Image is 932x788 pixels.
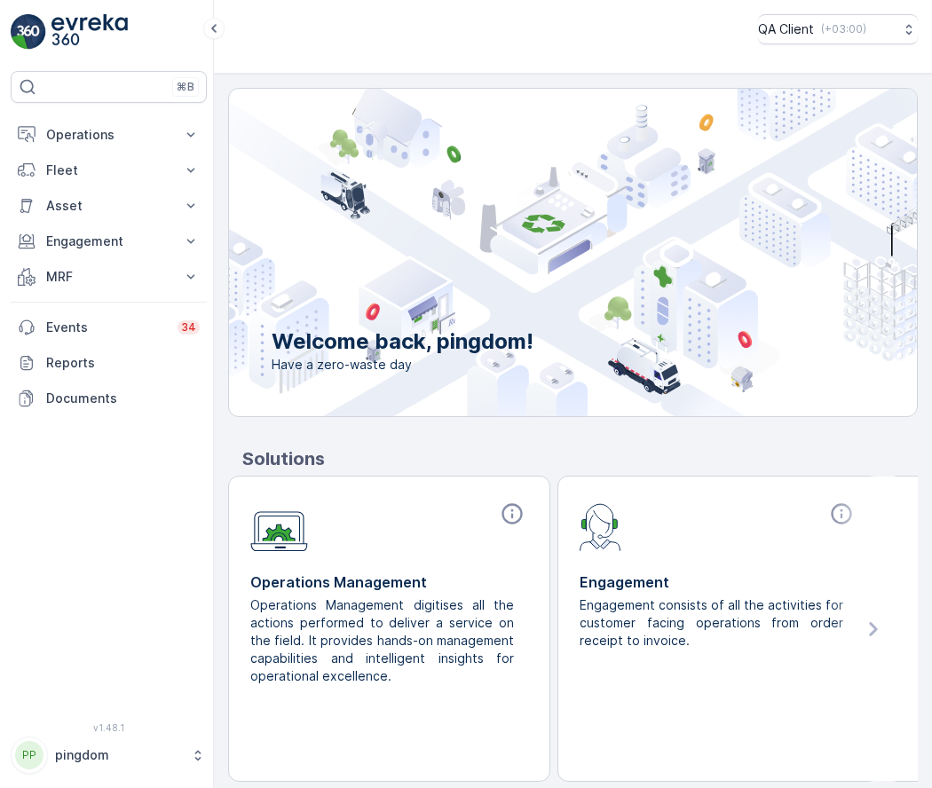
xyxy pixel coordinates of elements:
[272,327,533,356] p: Welcome back, pingdom!
[55,746,182,764] p: pingdom
[11,224,207,259] button: Engagement
[46,268,171,286] p: MRF
[46,162,171,179] p: Fleet
[242,445,918,472] p: Solutions
[580,596,843,650] p: Engagement consists of all the activities for customer facing operations from order receipt to in...
[177,80,194,94] p: ⌘B
[11,153,207,188] button: Fleet
[11,737,207,774] button: PPpingdom
[46,354,200,372] p: Reports
[51,14,128,50] img: logo_light-DOdMpM7g.png
[11,14,46,50] img: logo
[250,596,514,685] p: Operations Management digitises all the actions performed to deliver a service on the field. It p...
[46,197,171,215] p: Asset
[11,381,207,416] a: Documents
[11,310,207,345] a: Events34
[11,117,207,153] button: Operations
[580,501,621,551] img: module-icon
[758,14,918,44] button: QA Client(+03:00)
[15,741,43,769] div: PP
[46,232,171,250] p: Engagement
[46,126,171,144] p: Operations
[272,356,533,374] span: Have a zero-waste day
[11,345,207,381] a: Reports
[580,571,857,593] p: Engagement
[250,571,528,593] p: Operations Management
[11,722,207,733] span: v 1.48.1
[758,20,814,38] p: QA Client
[149,89,917,416] img: city illustration
[250,501,308,552] img: module-icon
[46,319,167,336] p: Events
[11,259,207,295] button: MRF
[46,390,200,407] p: Documents
[821,22,866,36] p: ( +03:00 )
[11,188,207,224] button: Asset
[181,320,196,335] p: 34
